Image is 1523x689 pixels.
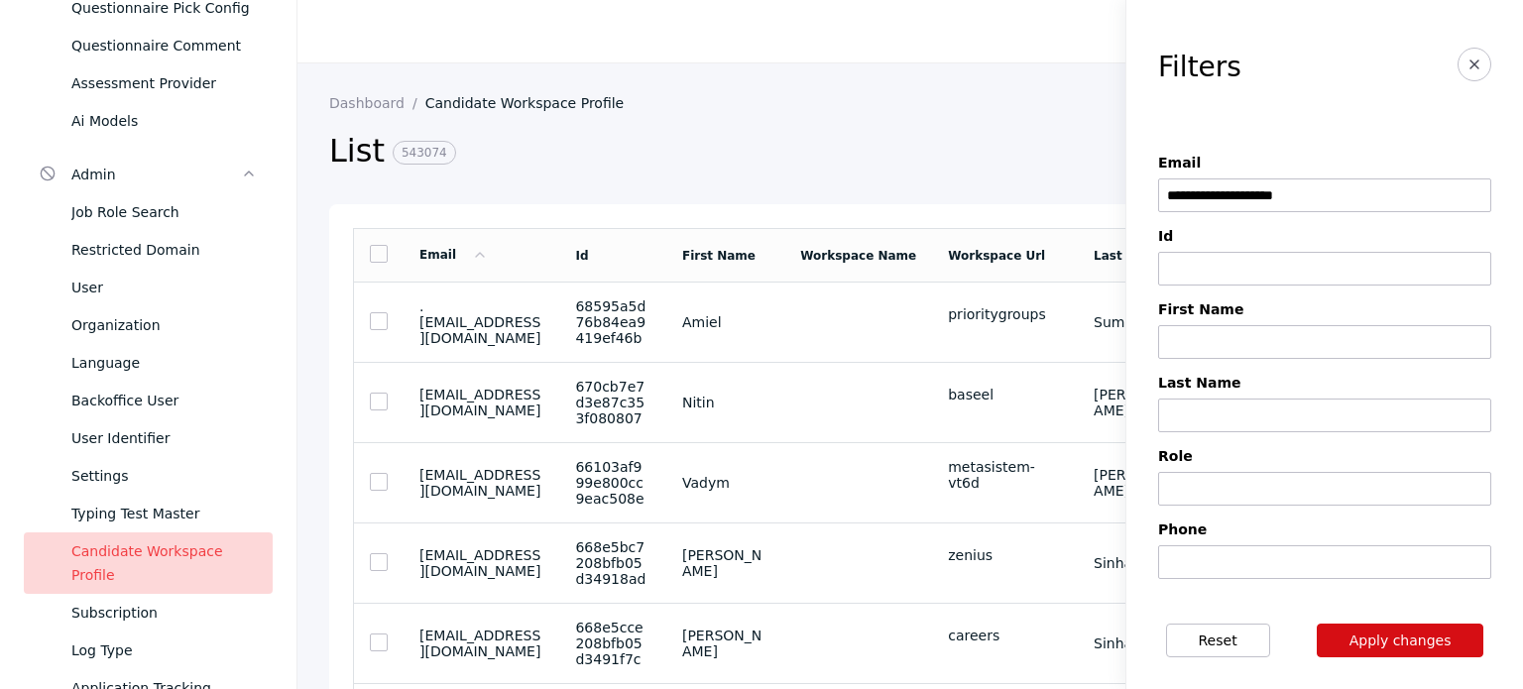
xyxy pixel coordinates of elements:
a: Subscription [24,594,273,632]
label: Role [1158,448,1491,464]
div: Questionnaire Comment [71,34,257,57]
div: Subscription [71,601,257,625]
div: Restricted Domain [71,238,257,262]
a: Language [24,344,273,382]
section: [EMAIL_ADDRESS][DOMAIN_NAME] [419,467,543,499]
h3: Filters [1158,52,1241,83]
div: Settings [71,464,257,488]
a: User [24,269,273,306]
section: [EMAIL_ADDRESS][DOMAIN_NAME] [419,387,543,418]
section: Sinha [1094,555,1179,571]
label: Email [1158,155,1491,171]
a: Candidate Workspace Profile [24,532,273,594]
div: User Identifier [71,426,257,450]
h2: List [329,131,1183,172]
a: Organization [24,306,273,344]
section: 68595a5d76b84ea9419ef46b [575,298,649,346]
div: metasistem-vt6d [948,459,1062,491]
div: Backoffice User [71,389,257,412]
div: careers [948,628,1062,643]
a: Typing Test Master [24,495,273,532]
section: [PERSON_NAME] [1094,387,1179,418]
label: First Name [1158,301,1491,317]
section: 668e5bc7208bfb05d34918ad [575,539,649,587]
a: Candidate Workspace Profile [425,95,641,111]
a: Ai Models [24,102,273,140]
label: Phone [1158,521,1491,537]
div: Assessment Provider [71,71,257,95]
div: Log Type [71,638,257,662]
a: Last Name [1094,249,1165,263]
a: Email [419,248,488,262]
div: Job Role Search [71,200,257,224]
a: Restricted Domain [24,231,273,269]
section: 668e5cce208bfb05d3491f7c [575,620,649,667]
div: Organization [71,313,257,337]
section: Sinha [1094,635,1179,651]
a: Dashboard [329,95,425,111]
a: User Identifier [24,419,273,457]
div: Language [71,351,257,375]
section: Sumayao [1094,314,1179,330]
div: User [71,276,257,299]
label: Last Name [1158,375,1491,391]
td: Workspace Url [932,229,1078,283]
section: [EMAIL_ADDRESS][DOMAIN_NAME] [419,547,543,579]
div: prioritygroups [948,306,1062,322]
div: zenius [948,547,1062,563]
section: Amiel [682,314,768,330]
div: Ai Models [71,109,257,133]
div: Typing Test Master [71,502,257,525]
section: [PERSON_NAME] [682,547,768,579]
section: Nitin [682,395,768,410]
div: Candidate Workspace Profile [71,539,257,587]
section: 66103af999e800cc9eac508e [575,459,649,507]
div: baseel [948,387,1062,402]
button: Apply changes [1317,624,1484,657]
td: Workspace Name [784,229,932,283]
a: Log Type [24,632,273,669]
span: 543074 [393,141,456,165]
section: .[EMAIL_ADDRESS][DOMAIN_NAME] [419,298,543,346]
button: Reset [1166,624,1270,657]
section: 670cb7e7d3e87c353f080807 [575,379,649,426]
a: Id [575,249,588,263]
section: [PERSON_NAME] [682,628,768,659]
a: First Name [682,249,756,263]
div: Admin [71,163,241,186]
a: Questionnaire Comment [24,27,273,64]
a: Settings [24,457,273,495]
a: Backoffice User [24,382,273,419]
section: [PERSON_NAME] [1094,467,1179,499]
label: Id [1158,228,1491,244]
a: Assessment Provider [24,64,273,102]
section: [EMAIL_ADDRESS][DOMAIN_NAME] [419,628,543,659]
section: Vadym [682,475,768,491]
a: Job Role Search [24,193,273,231]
